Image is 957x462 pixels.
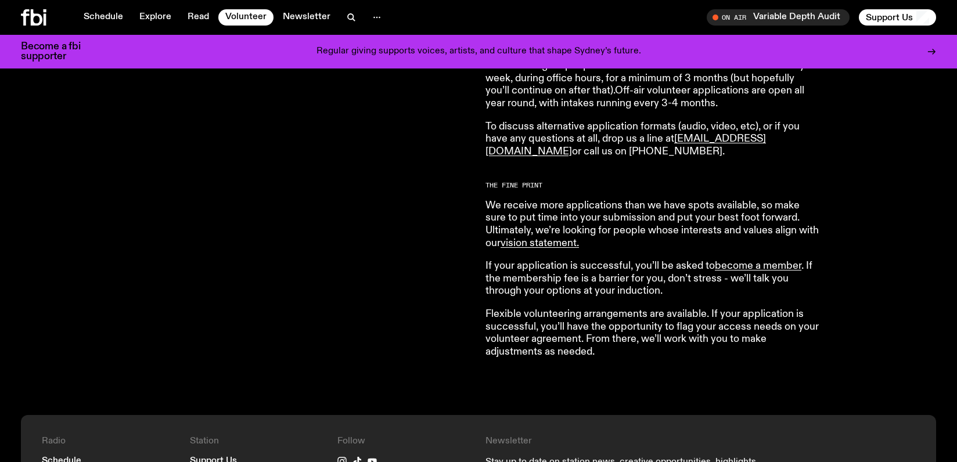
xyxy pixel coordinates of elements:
p: If your application is successful, you’ll be asked to . If the membership fee is a barrier for yo... [485,260,820,298]
p: To discuss alternative application formats (audio, video, etc), or if you have any questions at a... [485,121,820,158]
a: [EMAIL_ADDRESS][DOMAIN_NAME] [485,133,766,157]
h4: Follow [337,436,472,447]
button: Support Us [859,9,936,26]
a: Newsletter [276,9,337,26]
a: become a member [715,261,801,271]
a: vision statement. [501,238,579,248]
button: On AirVariable Depth Audit [707,9,850,26]
a: Read [181,9,216,26]
p: Regular giving supports voices, artists, and culture that shape Sydney’s future. [316,46,641,57]
a: Volunteer [218,9,274,26]
h3: Become a fbi supporter [21,42,95,62]
h4: Newsletter [485,436,767,447]
a: Schedule [77,9,130,26]
h4: Station [190,436,324,447]
h2: The Fine Print [485,182,820,189]
span: Support Us [866,12,913,23]
a: Explore [132,9,178,26]
p: Flexible volunteering arrangements are available. If your application is successful, you’ll have ... [485,308,820,358]
p: We’re looking for people who can commit to Frontline for one half-day a week, during office hours... [485,60,820,110]
p: We receive more applications than we have spots available, so make sure to put time into your sub... [485,200,820,250]
h4: Radio [42,436,176,447]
